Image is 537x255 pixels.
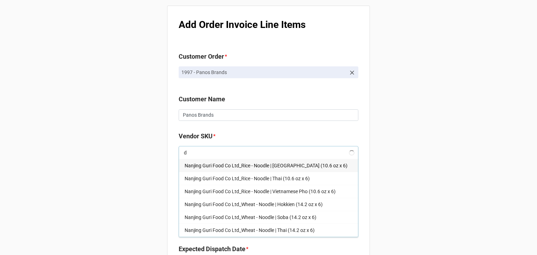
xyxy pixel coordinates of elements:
span: Nanjing Guri Food Co Ltd_Rice - Noodle | [GEOGRAPHIC_DATA] (10.6 oz x 6) [185,163,348,168]
label: Vendor SKU [179,131,213,141]
label: Expected Dispatch Date [179,244,245,254]
b: Add Order Invoice Line Items [179,19,306,30]
span: Nanjing Guri Food Co Ltd_Rice - Noodle | Thai (10.6 oz x 6) [185,176,310,181]
span: Nanjing Guri Food Co Ltd_Wheat - Noodle | Thai (14.2 oz x 6) [185,227,315,233]
label: Customer Name [179,94,225,104]
p: 1997 - Panos Brands [181,69,346,76]
span: Nanjing Guri Food Co Ltd_Rice - Noodle | Vietnamese Pho (10.6 oz x 6) [185,189,336,194]
span: Nanjing Guri Food Co Ltd_Wheat - Noodle | Hokkien (14.2 oz x 6) [185,202,323,207]
span: Nanjing Guri Food Co Ltd_Wheat - Noodle | Soba (14.2 oz x 6) [185,214,316,220]
label: Customer Order [179,52,224,61]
